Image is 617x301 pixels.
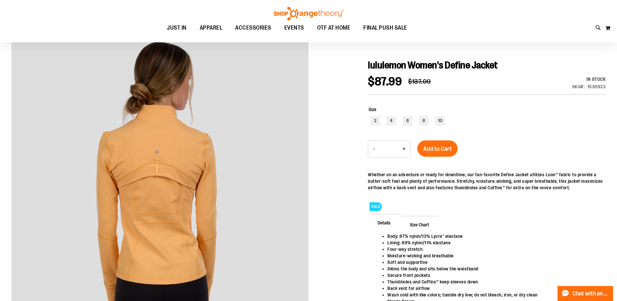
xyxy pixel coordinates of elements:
[278,21,311,36] a: EVENTS
[386,116,396,126] div: 4
[368,141,380,157] button: Decrease product quantity
[167,21,187,35] span: JUST IN
[387,259,599,265] li: Soft and supportive
[284,21,304,35] span: EVENTS
[408,78,431,85] span: $137.00
[311,21,357,36] a: OTF AT HOME
[397,141,410,157] button: Increase product quantity
[572,84,585,89] strong: SKU
[587,83,606,90] div: 1536833
[357,21,414,35] a: FINAL PUSH SALE
[273,7,344,21] img: Shop Orangetheory
[417,140,458,157] button: Add to Cart
[419,116,429,126] div: 8
[160,21,193,36] a: JUST IN
[557,286,613,301] button: Chat with an Expert
[572,76,606,82] div: In stock
[369,202,382,211] span: SALE
[368,171,606,191] div: Whether on an adventure or ready for downtime, our fan-favorite Define Jacket utilizes Luon™ fabr...
[403,116,412,126] div: 6
[200,21,222,35] span: APPAREL
[368,60,498,71] span: lululemon Women's Define Jacket
[572,76,606,82] div: Availability
[387,239,599,246] li: Lining: 89% nylon/11% elastane
[363,21,407,35] span: FINAL PUSH SALE
[387,285,599,292] li: Back vent for airflow
[387,279,599,285] li: Thumbholes and Cuffins™ keep sleeves down
[369,107,376,112] span: Size
[387,292,599,298] li: Wash cold with like colors; tumble dry low; do not bleach, iron, or dry clean
[368,214,400,231] span: Details
[317,21,351,35] span: OTF AT HOME
[235,21,271,35] span: ACCESSORIES
[387,246,599,252] li: Four-way stretch
[435,116,445,126] div: 10
[400,216,439,233] span: Size Chart
[423,145,452,152] span: Add to Cart
[380,141,397,157] input: Product quantity
[387,265,599,272] li: Skims the body and sits below the waistband
[387,252,599,259] li: Moisture-wicking and breathable
[370,116,380,126] div: 2
[368,75,402,88] span: $87.99
[229,21,278,36] a: ACCESSORIES
[572,291,609,297] span: Chat with an Expert
[387,272,599,279] li: Secure front pockets
[193,21,229,36] a: APPAREL
[387,233,599,239] li: Body: 87% nylon/13% Lycra® elastane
